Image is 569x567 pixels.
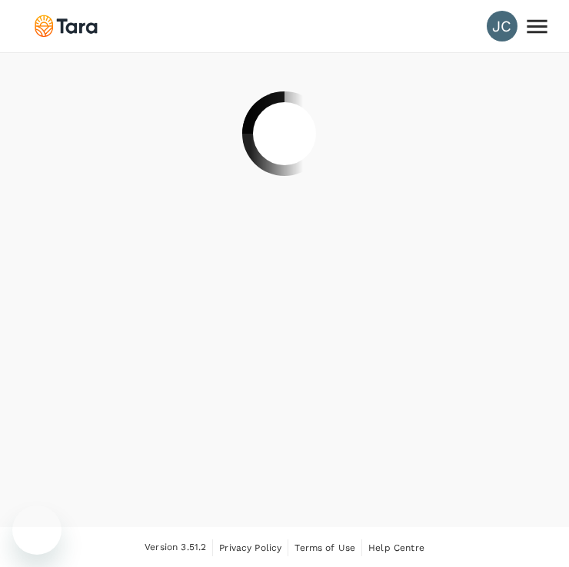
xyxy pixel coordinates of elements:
span: Privacy Policy [219,542,281,553]
span: Terms of Use [294,542,355,553]
span: Help Centre [368,542,424,553]
span: Version 3.51.2 [145,540,206,555]
a: Terms of Use [294,539,355,556]
a: Help Centre [368,539,424,556]
a: Privacy Policy [219,539,281,556]
img: Tara Climate Ltd [31,9,101,43]
iframe: Button to launch messaging window [12,506,62,555]
div: JC [487,11,517,41]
